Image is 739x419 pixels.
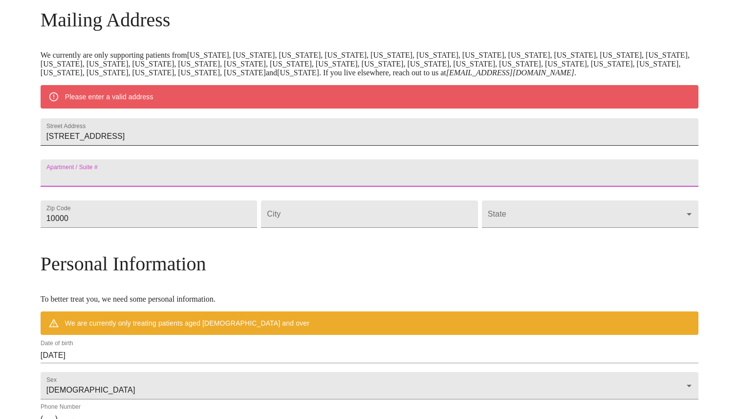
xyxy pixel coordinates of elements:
div: We are currently only treating patients aged [DEMOGRAPHIC_DATA] and over [65,314,309,332]
label: Date of birth [41,341,73,347]
div: ​ [482,200,698,228]
label: Phone Number [41,404,81,410]
h3: Personal Information [41,252,698,275]
h3: Mailing Address [41,8,698,31]
div: Please enter a valid address [65,88,153,106]
p: We currently are only supporting patients from [US_STATE], [US_STATE], [US_STATE], [US_STATE], [U... [41,51,698,77]
em: [EMAIL_ADDRESS][DOMAIN_NAME] [446,68,574,77]
p: To better treat you, we need some personal information. [41,295,698,304]
div: [DEMOGRAPHIC_DATA] [41,372,698,399]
